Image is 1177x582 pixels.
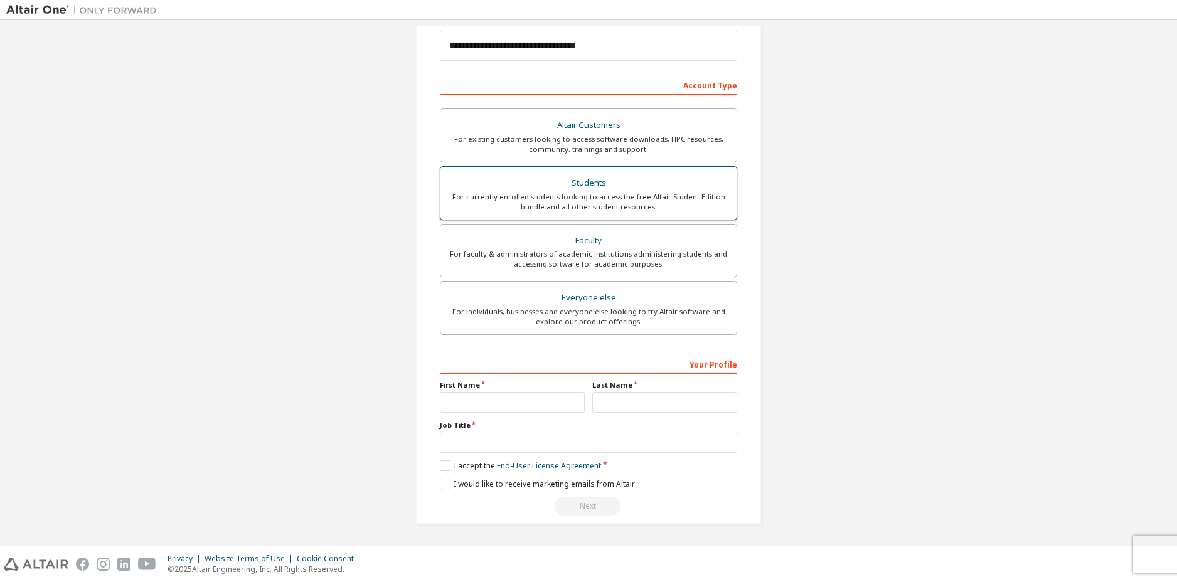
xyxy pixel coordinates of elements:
[448,117,729,134] div: Altair Customers
[440,75,737,95] div: Account Type
[297,554,361,564] div: Cookie Consent
[448,289,729,307] div: Everyone else
[448,232,729,250] div: Faculty
[440,497,737,516] div: Read and acccept EULA to continue
[448,307,729,327] div: For individuals, businesses and everyone else looking to try Altair software and explore our prod...
[440,460,601,471] label: I accept the
[6,4,163,16] img: Altair One
[138,558,156,571] img: youtube.svg
[205,554,297,564] div: Website Terms of Use
[117,558,130,571] img: linkedin.svg
[440,354,737,374] div: Your Profile
[440,420,737,430] label: Job Title
[592,380,737,390] label: Last Name
[4,558,68,571] img: altair_logo.svg
[168,554,205,564] div: Privacy
[497,460,601,471] a: End-User License Agreement
[448,249,729,269] div: For faculty & administrators of academic institutions administering students and accessing softwa...
[448,134,729,154] div: For existing customers looking to access software downloads, HPC resources, community, trainings ...
[440,479,635,489] label: I would like to receive marketing emails from Altair
[97,558,110,571] img: instagram.svg
[76,558,89,571] img: facebook.svg
[448,192,729,212] div: For currently enrolled students looking to access the free Altair Student Edition bundle and all ...
[440,380,585,390] label: First Name
[448,174,729,192] div: Students
[168,564,361,574] p: © 2025 Altair Engineering, Inc. All Rights Reserved.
